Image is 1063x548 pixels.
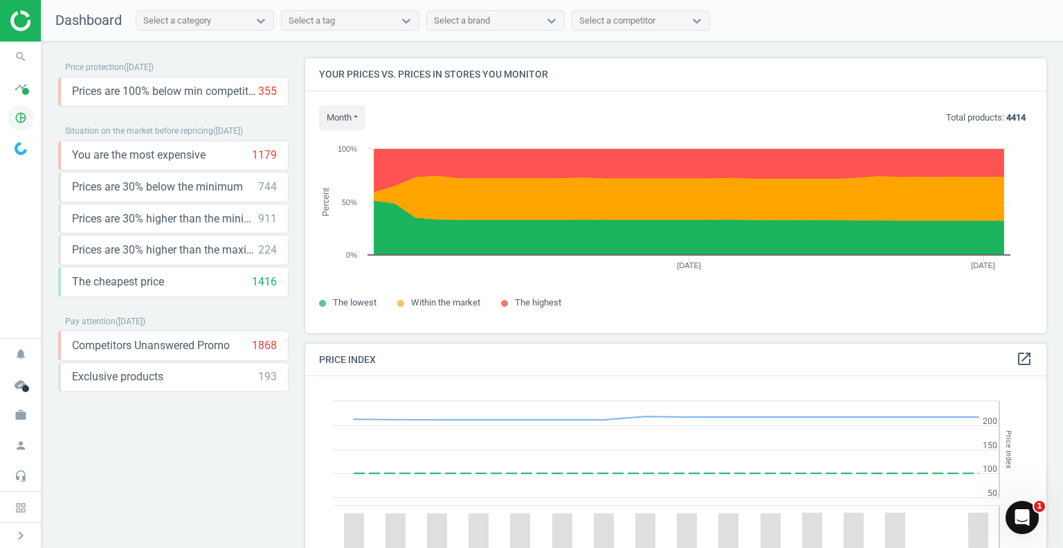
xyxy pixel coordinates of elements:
[124,62,154,72] span: ( [DATE] )
[8,74,34,100] i: timeline
[258,179,277,195] div: 744
[72,338,230,353] span: Competitors Unanswered Promo
[8,105,34,131] i: pie_chart_outlined
[252,338,277,353] div: 1868
[72,179,243,195] span: Prices are 30% below the minimum
[289,15,335,27] div: Select a tag
[72,242,258,258] span: Prices are 30% higher than the maximal
[8,341,34,367] i: notifications
[971,261,995,269] tspan: [DATE]
[342,198,357,206] text: 50%
[983,416,997,426] text: 200
[15,142,27,155] img: wGWNvw8QSZomAAAAABJRU5ErkJggg==
[258,84,277,99] div: 355
[346,251,357,259] text: 0%
[72,274,164,290] span: The cheapest price
[143,15,211,27] div: Select a category
[258,211,277,227] div: 911
[338,145,357,153] text: 100%
[12,527,29,544] i: chevron_right
[434,15,490,27] div: Select a brand
[321,187,331,216] tspan: Percent
[213,126,243,136] span: ( [DATE] )
[72,211,258,227] span: Prices are 30% higher than the minimum
[1016,351,1033,369] a: open_in_new
[515,297,561,308] span: The highest
[258,242,277,258] div: 224
[72,148,206,163] span: You are the most expensive
[65,317,116,326] span: Pay attention
[1006,112,1026,123] b: 4414
[8,371,34,398] i: cloud_done
[1034,501,1045,512] span: 1
[946,112,1026,124] p: Total products:
[411,297,480,308] span: Within the market
[983,464,997,474] text: 100
[1016,351,1033,367] i: open_in_new
[305,58,1046,91] h4: Your prices vs. prices in stores you monitor
[116,317,145,326] span: ( [DATE] )
[988,488,997,498] text: 50
[65,126,213,136] span: Situation on the market before repricing
[8,432,34,459] i: person
[983,441,997,450] text: 150
[1004,430,1013,468] tspan: Price Index
[8,463,34,489] i: headset_mic
[579,15,655,27] div: Select a competitor
[8,44,34,70] i: search
[252,274,277,290] div: 1416
[72,84,258,99] span: Prices are 100% below min competitor
[65,62,124,72] span: Price protection
[319,105,365,130] button: month
[333,297,376,308] span: The lowest
[72,369,163,385] span: Exclusive products
[3,527,38,545] button: chevron_right
[10,10,109,31] img: ajHJNr6hYgQAAAAASUVORK5CYII=
[305,344,1046,376] h4: Price Index
[55,12,122,28] span: Dashboard
[677,261,701,269] tspan: [DATE]
[8,402,34,428] i: work
[258,369,277,385] div: 193
[1006,501,1039,534] iframe: Intercom live chat
[252,148,277,163] div: 1179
